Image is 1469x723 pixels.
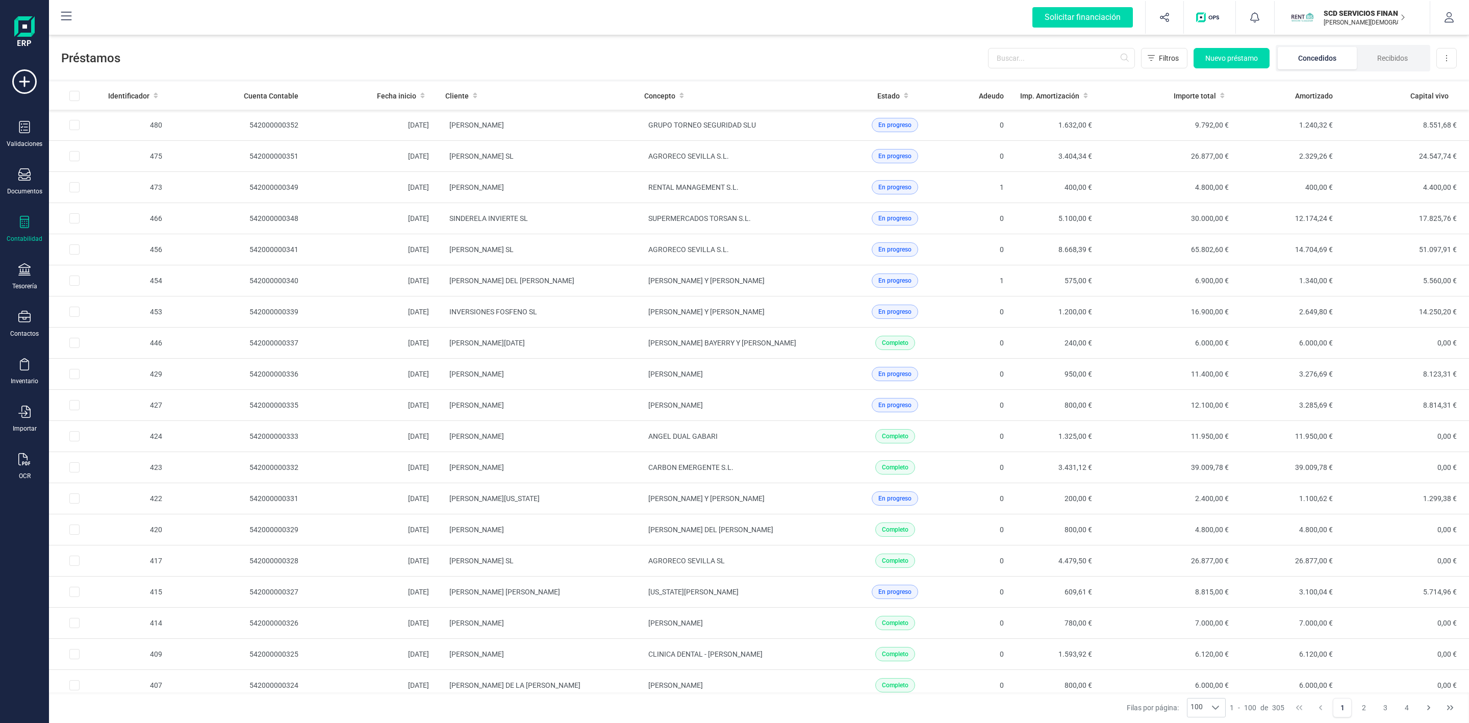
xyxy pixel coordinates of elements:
span: [PERSON_NAME] DEL [PERSON_NAME] [648,526,773,534]
td: 4.800,00 € [1100,514,1237,545]
span: [PERSON_NAME] Y [PERSON_NAME] [648,308,765,316]
td: 400,00 € [1237,172,1340,203]
span: Completo [882,432,908,441]
td: [DATE] [307,483,438,514]
div: Contabilidad [7,235,42,243]
td: 0 [955,328,1012,359]
td: 12.174,24 € [1237,203,1340,234]
td: 542000000339 [170,296,307,328]
div: Row Selected 5bb85a43-f642-4cca-9658-91511e2c1f80 [69,493,80,504]
div: Row Selected 6599c967-764c-4549-b952-354944343c58 [69,276,80,286]
button: First Page [1289,698,1309,717]
td: 0,00 € [1341,545,1469,577]
td: 424 [100,421,170,452]
td: [DATE] [307,265,438,296]
span: Capital vivo [1410,91,1449,101]
td: 1 [955,265,1012,296]
td: 429 [100,359,170,390]
span: En progreso [878,183,911,192]
td: 8.123,31 € [1341,359,1469,390]
td: 542000000341 [170,234,307,265]
span: Adeudo [979,91,1004,101]
span: CARBON EMERGENTE S.L. [648,463,733,471]
td: 480 [100,110,170,141]
p: SCD SERVICIOS FINANCIEROS SL [1324,8,1405,18]
span: AGRORECO SEVILLA SL [648,557,725,565]
img: SC [1291,6,1313,29]
td: 0 [955,452,1012,483]
td: 3.404,34 € [1012,141,1100,172]
span: CLINICA DENTAL - [PERSON_NAME] [648,650,763,658]
td: [DATE] [307,670,438,701]
div: Row Selected 28725273-d85e-4543-aa0a-9b87c4982158 [69,587,80,597]
span: [PERSON_NAME] [449,432,504,440]
span: Estado [877,91,900,101]
span: Concepto [644,91,675,101]
span: En progreso [878,494,911,503]
td: [DATE] [307,577,438,608]
span: En progreso [878,276,911,285]
td: 14.250,20 € [1341,296,1469,328]
td: 542000000349 [170,172,307,203]
span: [PERSON_NAME] Y [PERSON_NAME] [648,494,765,503]
td: 780,00 € [1012,608,1100,639]
input: Buscar... [988,48,1135,68]
td: 11.950,00 € [1237,421,1340,452]
td: [DATE] [307,328,438,359]
td: 0,00 € [1341,328,1469,359]
td: 1.100,62 € [1237,483,1340,514]
span: Cuenta Contable [244,91,298,101]
td: 2.329,26 € [1237,141,1340,172]
span: SUPERMERCADOS TORSAN S.L. [648,214,751,222]
div: Row Selected a347ed32-0d61-497d-848e-a593aa0d5e54 [69,462,80,472]
button: Logo de OPS [1190,1,1229,34]
td: 240,00 € [1012,328,1100,359]
td: 422 [100,483,170,514]
td: 0,00 € [1341,421,1469,452]
span: [PERSON_NAME] [449,619,504,627]
span: Nuevo préstamo [1205,53,1258,63]
span: [PERSON_NAME] DEL [PERSON_NAME] [449,277,574,285]
td: 446 [100,328,170,359]
td: 6.900,00 € [1100,265,1237,296]
div: Row Selected 05bb1b0f-50bf-4617-b756-e5d92ddd15b9 [69,680,80,690]
span: En progreso [878,152,911,161]
td: 4.800,00 € [1100,172,1237,203]
span: [PERSON_NAME] [449,183,504,191]
span: En progreso [878,120,911,130]
td: 1.632,00 € [1012,110,1100,141]
span: En progreso [878,214,911,223]
td: 6.120,00 € [1237,639,1340,670]
span: Filtros [1159,53,1179,63]
p: [PERSON_NAME][DEMOGRAPHIC_DATA][DEMOGRAPHIC_DATA] [1324,18,1405,27]
span: 1 [1230,703,1234,713]
td: 1 [955,172,1012,203]
td: 0 [955,608,1012,639]
span: Préstamos [61,50,988,66]
span: AGRORECO SEVILLA S.L. [648,245,729,254]
span: ANGEL DUAL GABARI [648,432,718,440]
td: 0,00 € [1341,639,1469,670]
div: Row Selected 1ffcc343-a5b1-41a1-a63a-d16213a6222a [69,618,80,628]
div: Row Selected c1fa4981-8e35-43d1-ab32-cc97073fe758 [69,525,80,535]
button: Nuevo préstamo [1194,48,1270,68]
td: 800,00 € [1012,514,1100,545]
td: 1.240,32 € [1237,110,1340,141]
td: 423 [100,452,170,483]
span: [PERSON_NAME] [648,619,703,627]
td: [DATE] [307,296,438,328]
td: 609,61 € [1012,577,1100,608]
span: [PERSON_NAME] [648,401,703,409]
li: Concedidos [1278,47,1357,69]
td: 0 [955,110,1012,141]
div: Filas por página: [1127,698,1226,717]
td: 200,00 € [1012,483,1100,514]
span: [PERSON_NAME] [648,370,703,378]
td: 5.714,96 € [1341,577,1469,608]
td: 3.100,04 € [1237,577,1340,608]
span: [PERSON_NAME] BAYERRY Y [PERSON_NAME] [648,339,796,347]
td: [DATE] [307,608,438,639]
td: 542000000333 [170,421,307,452]
span: 100 [1187,699,1206,717]
td: 542000000337 [170,328,307,359]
